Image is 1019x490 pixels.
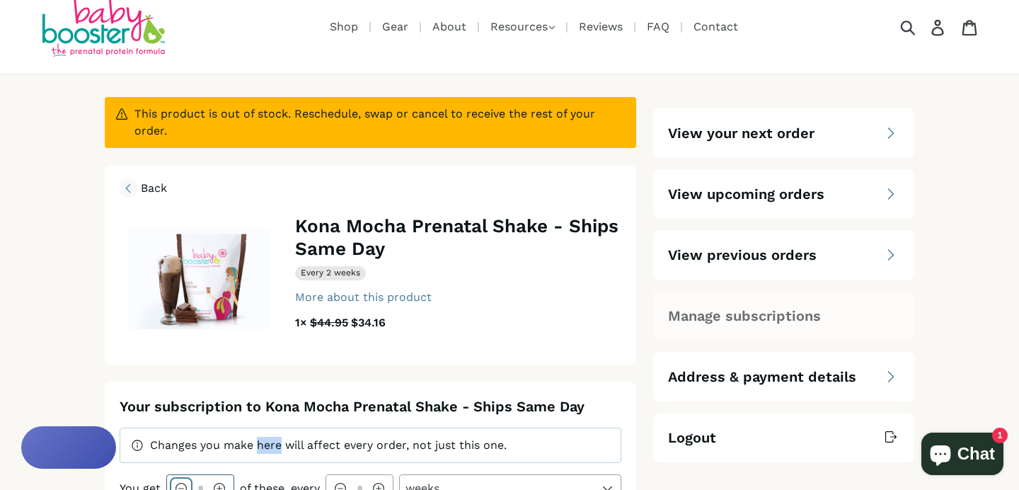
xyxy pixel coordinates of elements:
button: Rewards [21,426,116,469]
a: Address & payment details [653,352,914,401]
a: Manage subscriptions [653,291,914,341]
img: Kona Mocha Prenatal Shake - Ships Same Day [128,229,270,330]
span: This product is out of stock. Reschedule, swap or cancel to receive the rest of your order. [134,107,595,137]
span: Changes you make here will affect every order, not just this one. [150,438,507,452]
span: Back [141,181,167,195]
span: Logout [668,428,716,448]
span: Manage subscriptions [668,306,821,326]
inbox-online-store-chat: Shopify online store chat [917,433,1008,479]
span: View previous orders [668,245,817,265]
a: Shop [323,18,365,35]
a: View previous orders [653,230,914,280]
a: About [425,18,473,35]
a: View upcoming orders [653,169,914,219]
div: More about this product [295,292,432,303]
span: Address & payment details [668,367,856,387]
span: $44.95 [310,316,348,329]
a: Contact [686,18,745,35]
a: Reviews [572,18,630,35]
span: Every 2 weeks [301,268,360,279]
span: $34.16 [351,316,386,329]
span: 1 × [295,316,307,329]
a: View your next order [653,108,914,158]
a: Gear [375,18,415,35]
span: Kona Mocha Prenatal Shake - Ships Same Day [295,215,618,259]
span: Your subscription to Kona Mocha Prenatal Shake - Ships Same Day [120,398,585,415]
button: Resources [483,16,562,38]
span: Back [120,180,167,197]
a: FAQ [640,18,677,35]
input: Search [905,11,944,42]
span: View your next order [668,123,814,143]
a: Logout [653,413,914,462]
span: View upcoming orders [668,184,824,204]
